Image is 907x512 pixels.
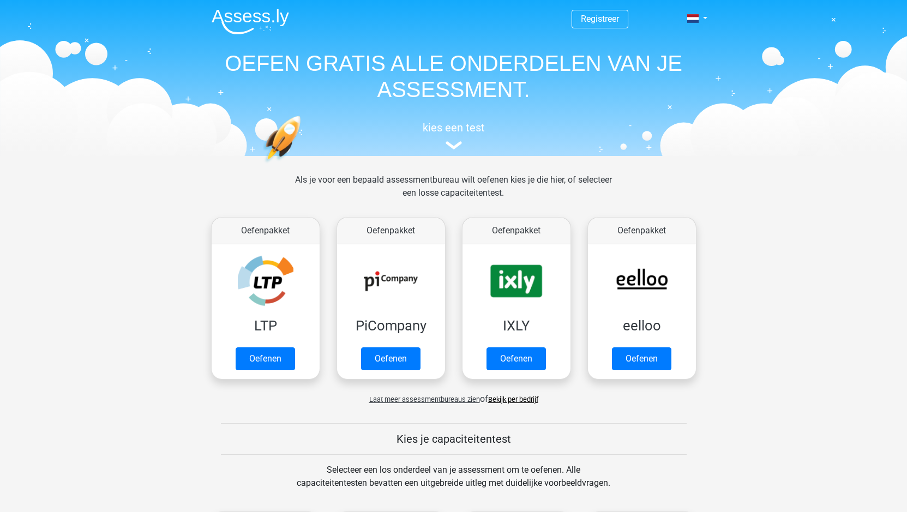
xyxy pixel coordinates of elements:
a: kies een test [203,121,705,150]
span: Laat meer assessmentbureaus zien [369,395,480,403]
div: Selecteer een los onderdeel van je assessment om te oefenen. Alle capaciteitentesten bevatten een... [286,463,621,503]
a: Registreer [581,14,619,24]
img: oefenen [263,116,343,214]
h1: OEFEN GRATIS ALLE ONDERDELEN VAN JE ASSESSMENT. [203,50,705,103]
h5: kies een test [203,121,705,134]
div: of [203,384,705,406]
a: Oefenen [361,347,421,370]
img: assessment [446,141,462,149]
a: Oefenen [486,347,546,370]
a: Oefenen [612,347,671,370]
a: Oefenen [236,347,295,370]
h5: Kies je capaciteitentest [221,432,687,445]
a: Bekijk per bedrijf [488,395,538,403]
img: Assessly [212,9,289,34]
div: Als je voor een bepaald assessmentbureau wilt oefenen kies je die hier, of selecteer een losse ca... [286,173,621,213]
